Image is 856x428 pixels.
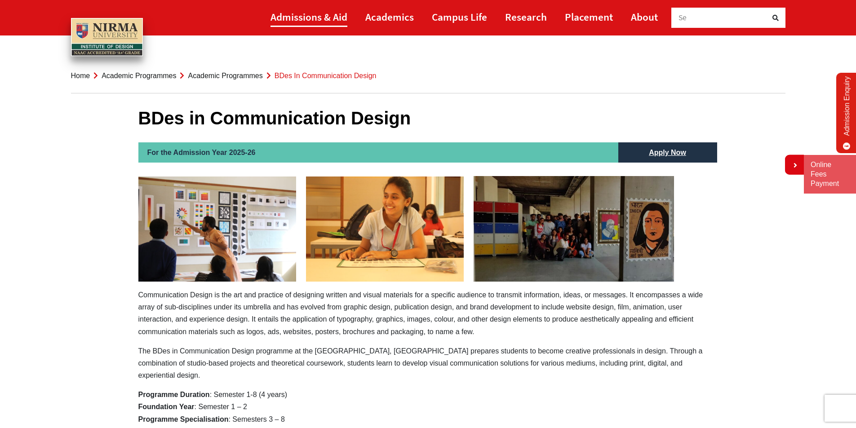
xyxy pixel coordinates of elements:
a: Online Fees Payment [811,160,849,188]
a: Placement [565,7,613,27]
a: Campus Life [432,7,487,27]
a: Apply Now [640,142,695,163]
p: : Semester 1-8 (4 years) : Semester 1 – 2 : Semesters 3 – 8 [138,388,718,425]
a: Home [71,72,90,79]
p: Communication Design is the art and practice of designing written and visual materials for a spec... [138,289,718,338]
img: communication-Desin-2-300x158 [474,176,674,282]
strong: Programme Duration [138,391,210,398]
a: Research [505,7,547,27]
p: The BDes in Communication Design programme at the [GEOGRAPHIC_DATA], [GEOGRAPHIC_DATA] prepares s... [138,345,718,382]
span: Se [679,13,687,22]
a: Academic Programmes [102,72,176,79]
h1: BDes in Communication Design [138,107,718,129]
a: Academic Programmes [188,72,262,79]
span: BDes in Communication Design [275,72,377,79]
img: communication-Design-3-300x200 [138,176,296,282]
a: About [631,7,658,27]
h2: For the Admission Year 2025-26 [138,142,618,163]
img: main_logo [71,18,143,57]
strong: Programme Specialisation [138,415,229,423]
a: Admissions & Aid [271,7,347,27]
nav: breadcrumb [71,58,785,93]
strong: Foundation Year [138,403,195,410]
a: Academics [365,7,414,27]
img: Communication-Design-1-300x200 [306,176,464,282]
